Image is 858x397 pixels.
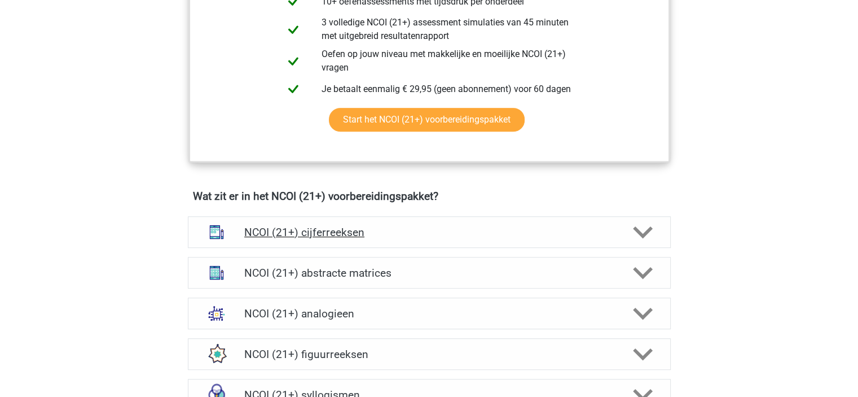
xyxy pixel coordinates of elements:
img: cijferreeksen [202,217,231,247]
img: analogieen [202,299,231,328]
a: Start het NCOI (21+) voorbereidingspakket [329,108,525,132]
h4: NCOI (21+) abstracte matrices [244,267,614,280]
h4: NCOI (21+) analogieen [244,307,614,320]
img: figuurreeksen [202,339,231,369]
h4: NCOI (21+) figuurreeksen [244,348,614,361]
a: figuurreeksen NCOI (21+) figuurreeksen [183,338,675,370]
h4: NCOI (21+) cijferreeksen [244,226,614,239]
a: analogieen NCOI (21+) analogieen [183,298,675,329]
a: abstracte matrices NCOI (21+) abstracte matrices [183,257,675,289]
a: cijferreeksen NCOI (21+) cijferreeksen [183,216,675,248]
img: abstracte matrices [202,258,231,287]
h4: Wat zit er in het NCOI (21+) voorbereidingspakket? [193,190,666,203]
